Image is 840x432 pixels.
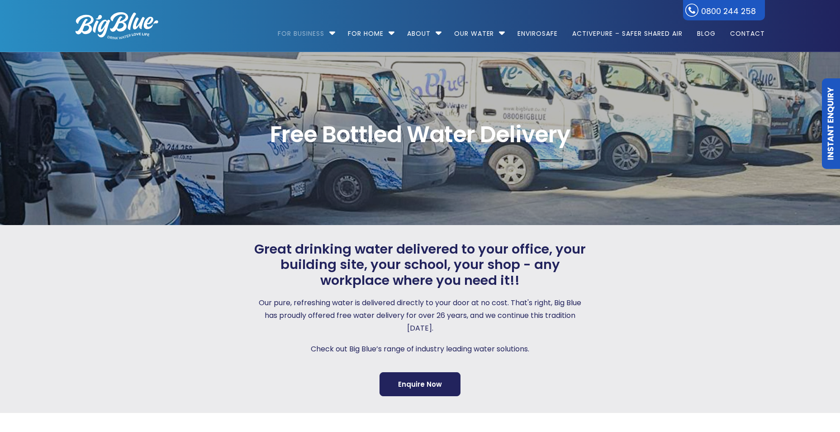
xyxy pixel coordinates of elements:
[822,78,840,169] a: Instant Enquiry
[252,297,588,335] p: Our pure, refreshing water is delivered directly to your door at no cost. That's right, Big Blue ...
[252,241,588,288] span: Great drinking water delivered to your office, your building site, your school, your shop - any w...
[380,372,460,396] a: Enquire Now
[76,123,765,146] span: Free Bottled Water Delivery
[252,343,588,355] p: Check out Big Blue’s range of industry leading water solutions.
[76,12,158,39] img: logo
